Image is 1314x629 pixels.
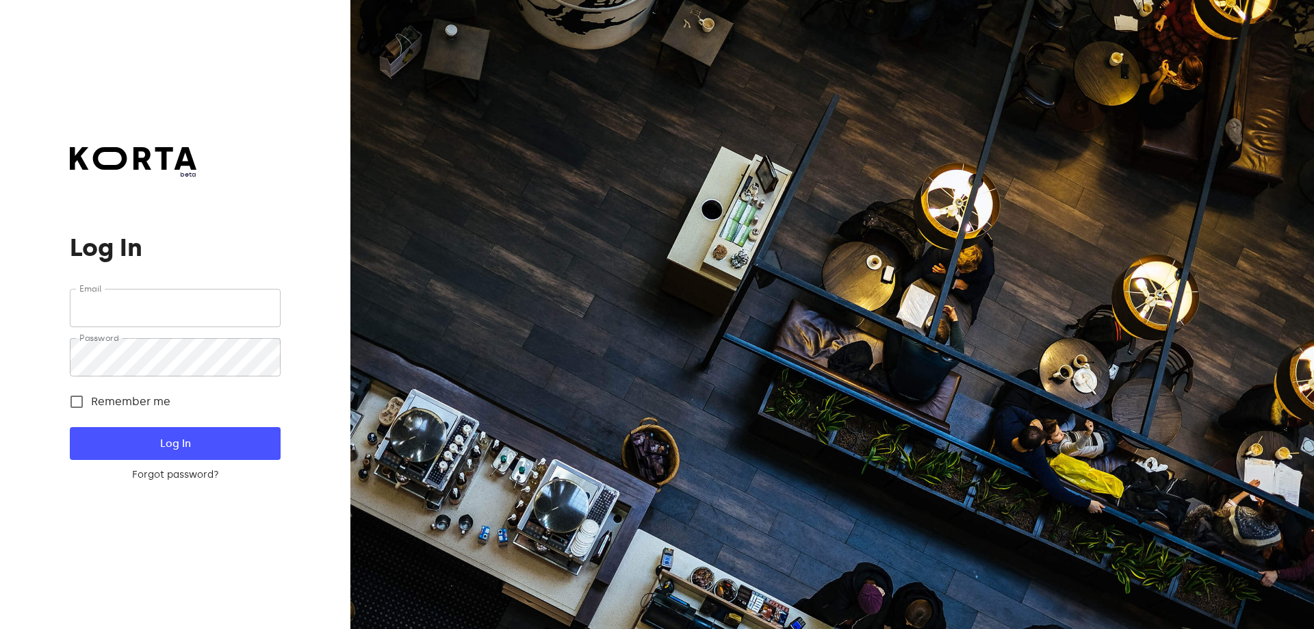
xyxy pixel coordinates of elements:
[92,435,258,452] span: Log In
[70,234,280,261] h1: Log In
[70,147,196,179] a: beta
[70,170,196,179] span: beta
[91,394,170,410] span: Remember me
[70,147,196,170] img: Korta
[70,468,280,482] a: Forgot password?
[70,427,280,460] button: Log In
